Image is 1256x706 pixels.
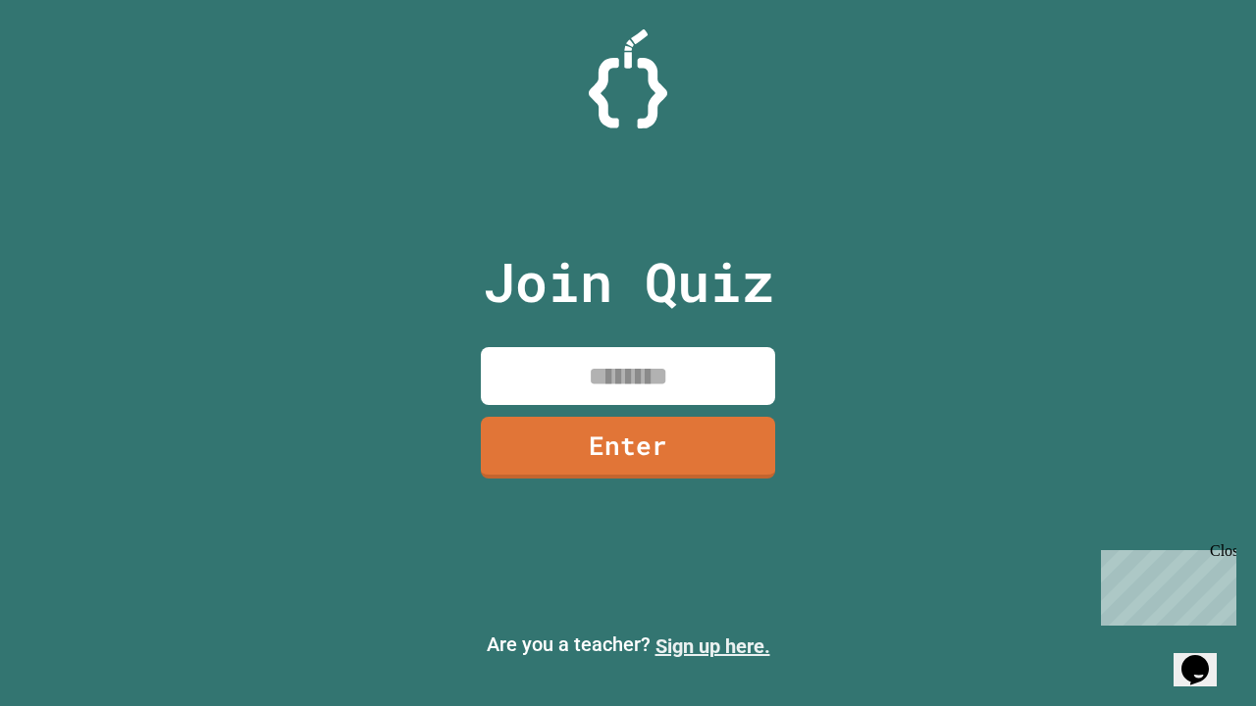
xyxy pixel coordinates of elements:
a: Enter [481,417,775,479]
div: Chat with us now!Close [8,8,135,125]
iframe: chat widget [1174,628,1236,686]
p: Are you a teacher? [16,630,1240,661]
iframe: chat widget [1093,542,1236,626]
a: Sign up here. [655,634,770,658]
p: Join Quiz [483,241,774,323]
img: Logo.svg [589,29,667,128]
